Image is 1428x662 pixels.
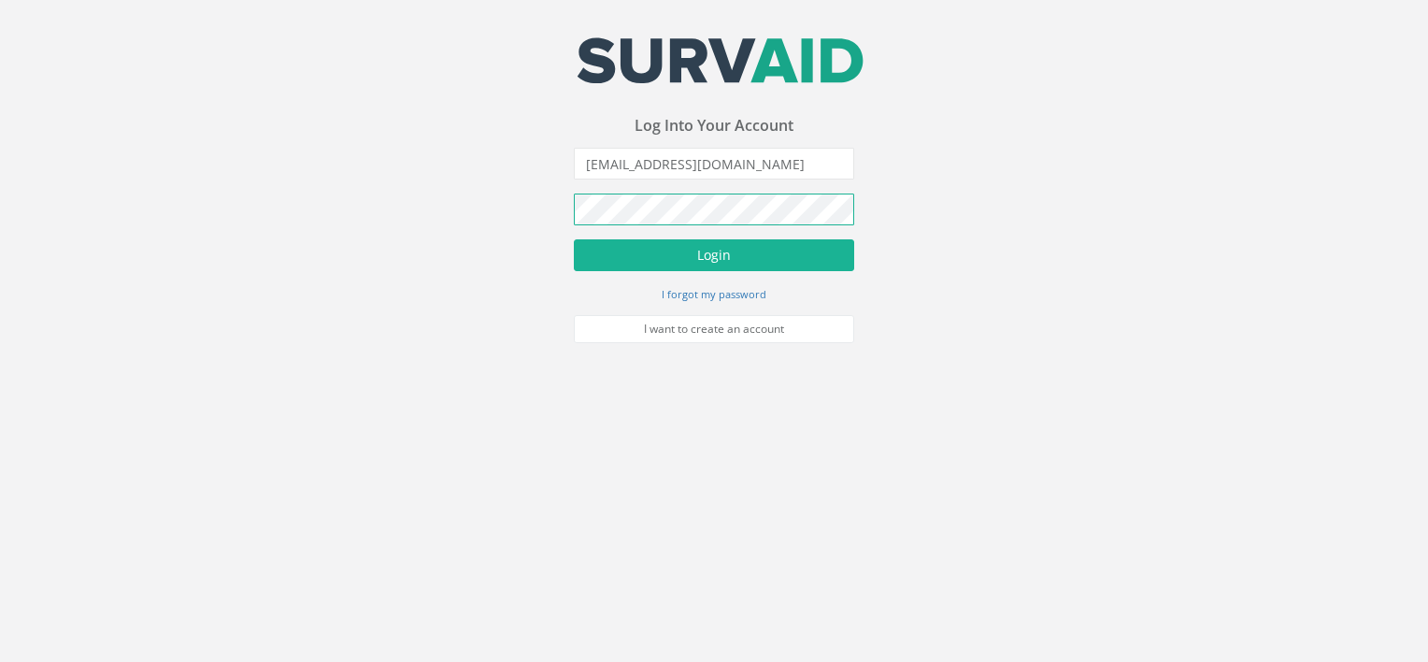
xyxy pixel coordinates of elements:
small: I forgot my password [662,287,766,301]
h3: Log Into Your Account [574,118,854,135]
a: I want to create an account [574,315,854,343]
input: Email [574,148,854,180]
button: Login [574,239,854,271]
a: I forgot my password [662,285,766,302]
